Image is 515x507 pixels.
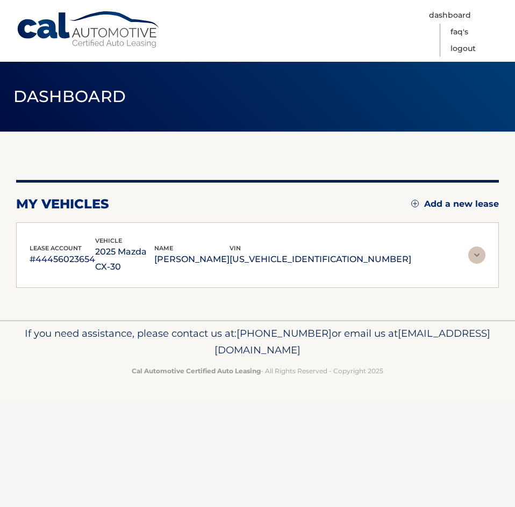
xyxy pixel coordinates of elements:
p: - All Rights Reserved - Copyright 2025 [16,365,499,376]
a: FAQ's [450,24,468,40]
img: add.svg [411,200,419,207]
span: vin [230,244,241,252]
span: [PHONE_NUMBER] [237,327,332,339]
p: [US_VEHICLE_IDENTIFICATION_NUMBER] [230,252,411,267]
span: Dashboard [13,86,126,106]
a: Dashboard [429,7,471,24]
p: If you need assistance, please contact us at: or email us at [16,325,499,359]
a: Cal Automotive [16,11,161,49]
a: Add a new lease [411,199,499,209]
a: Logout [450,40,476,57]
p: #44456023654 [30,252,95,267]
span: name [154,244,173,252]
span: lease account [30,244,82,252]
p: [PERSON_NAME] [154,252,230,267]
h2: my vehicles [16,196,109,212]
img: accordion-rest.svg [468,247,485,264]
span: vehicle [95,237,122,244]
p: 2025 Mazda CX-30 [95,244,154,274]
strong: Cal Automotive Certified Auto Leasing [132,367,261,375]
